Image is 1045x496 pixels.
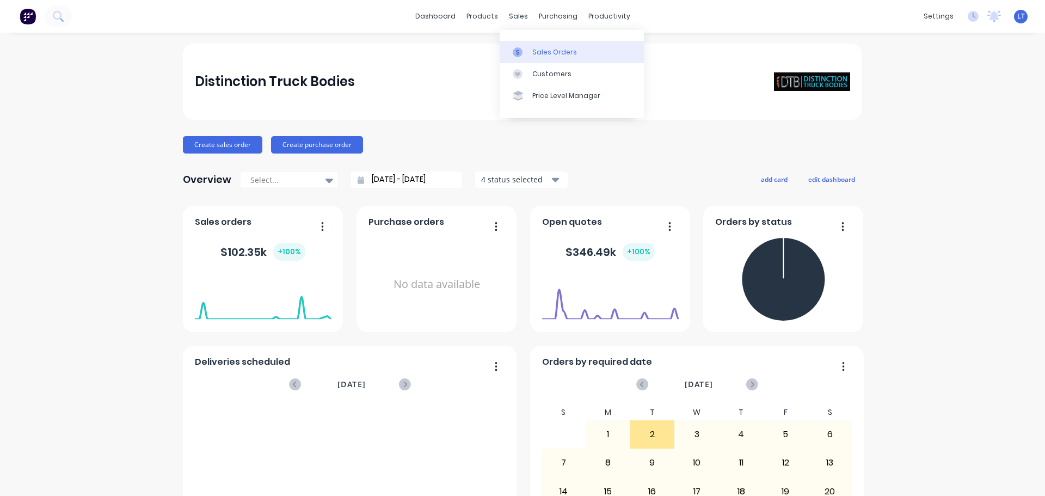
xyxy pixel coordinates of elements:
img: Distinction Truck Bodies [774,72,850,91]
button: 4 status selected [475,172,568,188]
div: 1 [586,421,630,448]
span: Orders by status [715,216,792,229]
div: M [586,405,630,420]
button: Create sales order [183,136,262,154]
div: settings [918,8,959,25]
span: Sales orders [195,216,251,229]
div: 12 [764,449,807,476]
div: S [808,405,852,420]
img: Factory [20,8,36,25]
div: 2 [631,421,674,448]
div: 7 [542,449,586,476]
div: 10 [675,449,718,476]
button: Create purchase order [271,136,363,154]
span: [DATE] [337,378,366,390]
a: Sales Orders [500,41,644,63]
div: T [630,405,675,420]
div: 5 [764,421,807,448]
div: products [461,8,503,25]
div: No data available [368,233,505,336]
div: 13 [808,449,852,476]
div: 4 status selected [481,174,550,185]
div: 3 [675,421,718,448]
a: dashboard [410,8,461,25]
div: S [542,405,586,420]
button: edit dashboard [801,172,862,186]
a: Price Level Manager [500,85,644,107]
div: Distinction Truck Bodies [195,71,355,93]
div: 8 [586,449,630,476]
div: $ 346.49k [565,243,655,261]
div: Overview [183,169,231,191]
div: Sales Orders [532,47,577,57]
div: + 100 % [273,243,305,261]
button: add card [754,172,795,186]
span: LT [1017,11,1025,21]
div: W [674,405,719,420]
div: T [719,405,764,420]
div: 9 [631,449,674,476]
div: F [763,405,808,420]
div: purchasing [533,8,583,25]
div: sales [503,8,533,25]
span: Orders by required date [542,356,652,369]
div: $ 102.35k [220,243,305,261]
a: Customers [500,63,644,85]
span: [DATE] [685,378,713,390]
div: 6 [808,421,852,448]
div: Customers [532,69,571,79]
div: productivity [583,8,636,25]
div: 11 [720,449,763,476]
div: + 100 % [623,243,655,261]
span: Open quotes [542,216,602,229]
span: Purchase orders [368,216,444,229]
div: 4 [720,421,763,448]
div: Price Level Manager [532,91,600,101]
